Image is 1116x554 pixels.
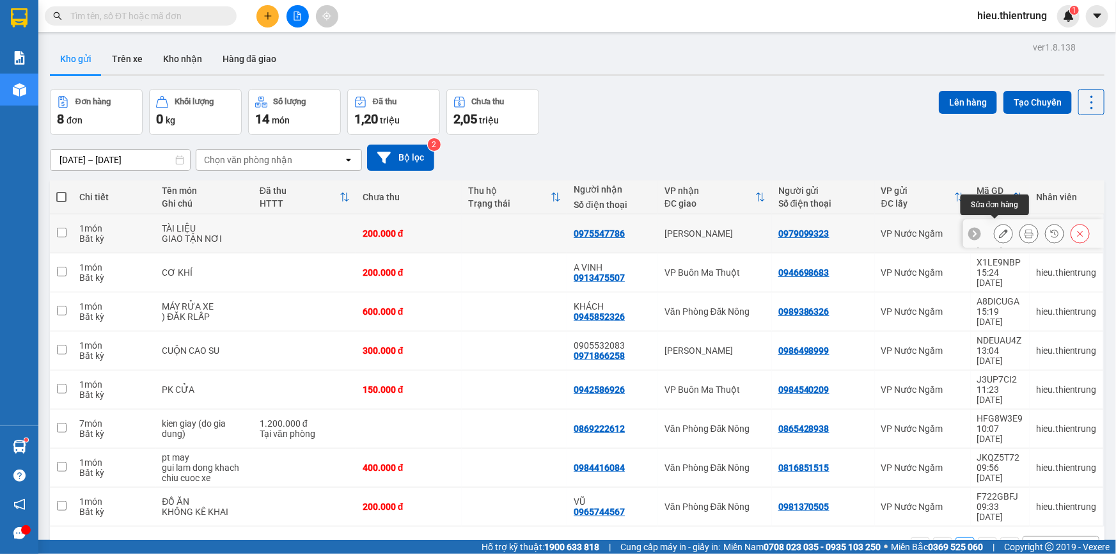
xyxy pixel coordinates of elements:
[256,5,279,28] button: plus
[272,115,290,125] span: món
[162,233,247,244] div: GIAO TẬN NƠI
[574,184,652,194] div: Người nhận
[13,527,26,539] span: message
[354,111,378,127] span: 1,20
[51,10,115,88] b: Nhà xe Thiên Trung
[255,111,269,127] span: 14
[664,306,766,317] div: Văn Phòng Đăk Nông
[977,491,1023,502] div: F722GBFJ
[162,186,247,196] div: Tên món
[1092,10,1103,22] span: caret-down
[472,97,505,106] div: Chưa thu
[50,89,143,135] button: Đơn hàng8đơn
[664,345,766,356] div: [PERSON_NAME]
[1033,40,1076,54] div: ver 1.8.138
[79,340,149,351] div: 1 món
[778,306,829,317] div: 0989386326
[70,9,221,23] input: Tìm tên, số ĐT hoặc mã đơn
[260,186,340,196] div: Đã thu
[468,198,551,209] div: Trạng thái
[166,115,175,125] span: kg
[79,418,149,429] div: 7 món
[53,12,62,20] span: search
[212,44,287,74] button: Hàng đã giao
[347,89,440,135] button: Đã thu1,20 triệu
[79,262,149,273] div: 1 món
[574,262,652,273] div: A VINH
[574,423,625,434] div: 0869222612
[939,91,997,114] button: Lên hàng
[1072,6,1076,15] span: 1
[363,267,455,278] div: 200.000 đ
[977,218,1023,228] div: HRIY4A17
[574,340,652,351] div: 0905532083
[380,115,400,125] span: triệu
[79,273,149,283] div: Bất kỳ
[664,423,766,434] div: Văn Phòng Đăk Nông
[994,224,1013,243] div: Sửa đơn hàng
[13,83,26,97] img: warehouse-icon
[1036,502,1097,512] div: hieu.thientrung
[971,180,1030,214] th: Toggle SortBy
[881,186,954,196] div: VP gửi
[468,186,551,196] div: Thu hộ
[367,145,434,171] button: Bộ lọc
[13,51,26,65] img: solution-icon
[881,198,954,209] div: ĐC lấy
[664,228,766,239] div: [PERSON_NAME]
[204,154,292,166] div: Chọn văn phòng nhận
[322,12,331,20] span: aim
[162,223,247,233] div: TÀI LIỆU
[961,194,1029,215] div: Sửa đơn hàng
[79,468,149,478] div: Bất kỳ
[977,384,1023,405] div: 11:23 [DATE]
[778,198,868,209] div: Số điện thoại
[881,306,964,317] div: VP Nước Ngầm
[977,452,1023,463] div: JKQZ5T72
[1036,306,1097,317] div: hieu.thientrung
[881,463,964,473] div: VP Nước Ngầm
[977,345,1023,366] div: 13:04 [DATE]
[260,429,350,439] div: Tại văn phòng
[293,12,302,20] span: file-add
[51,150,190,170] input: Select a date range.
[162,496,247,507] div: ĐỒ ĂN
[574,351,625,361] div: 0971866258
[7,91,103,113] h2: HRIY4A17
[79,390,149,400] div: Bất kỳ
[162,463,247,483] div: gui lam dong khach chiu cuoc xe
[373,97,397,106] div: Đã thu
[260,198,340,209] div: HTTT
[891,540,983,554] span: Miền Bắc
[778,423,829,434] div: 0865428938
[977,296,1023,306] div: A8DICUGA
[79,507,149,517] div: Bất kỳ
[977,423,1023,444] div: 10:07 [DATE]
[664,463,766,473] div: Văn Phòng Đăk Nông
[162,384,247,395] div: PK CỬA
[664,267,766,278] div: VP Buôn Ma Thuột
[884,544,888,550] span: ⚪️
[977,267,1023,288] div: 15:24 [DATE]
[149,89,242,135] button: Khối lượng0kg
[977,413,1023,423] div: HFG8W3E9
[446,89,539,135] button: Chưa thu2,05 triệu
[287,5,309,28] button: file-add
[664,186,755,196] div: VP nhận
[928,542,983,552] strong: 0369 525 060
[482,540,599,554] span: Hỗ trợ kỹ thuật:
[263,12,272,20] span: plus
[977,257,1023,267] div: X1LE9NBP
[881,267,964,278] div: VP Nước Ngầm
[1036,463,1097,473] div: hieu.thientrung
[778,186,868,196] div: Người gửi
[67,91,309,172] h2: VP Nhận: [PERSON_NAME]
[67,115,83,125] span: đơn
[574,463,625,473] div: 0984416084
[11,8,28,28] img: logo-vxr
[363,463,455,473] div: 400.000 đ
[13,498,26,510] span: notification
[79,223,149,233] div: 1 món
[977,463,1023,483] div: 09:56 [DATE]
[1036,423,1097,434] div: hieu.thientrung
